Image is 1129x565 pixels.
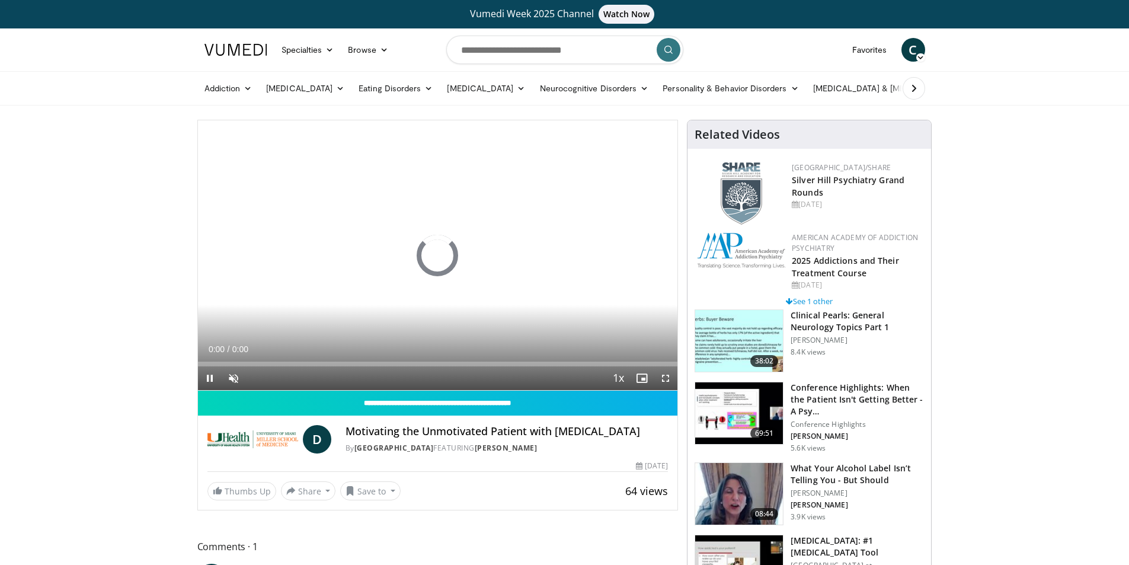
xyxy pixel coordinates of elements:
a: Favorites [845,38,894,62]
a: [GEOGRAPHIC_DATA] [354,443,434,453]
video-js: Video Player [198,120,678,391]
h4: Motivating the Unmotivated Patient with [MEDICAL_DATA] [346,425,668,438]
a: Silver Hill Psychiatry Grand Rounds [792,174,904,198]
a: [MEDICAL_DATA] [440,76,532,100]
span: Watch Now [599,5,655,24]
span: Comments 1 [197,539,679,554]
button: Unmute [222,366,245,390]
a: D [303,425,331,454]
a: Vumedi Week 2025 ChannelWatch Now [206,5,923,24]
img: f8aaeb6d-318f-4fcf-bd1d-54ce21f29e87.png.150x105_q85_autocrop_double_scale_upscale_version-0.2.png [721,162,762,225]
a: 69:51 Conference Highlights: When the Patient Isn't Getting Better - A Psy… Conference Highlights... [695,382,924,453]
a: Addiction [197,76,260,100]
h3: Conference Highlights: When the Patient Isn't Getting Better - A Psy… [791,382,924,417]
a: [PERSON_NAME] [475,443,538,453]
a: Eating Disorders [351,76,440,100]
div: [DATE] [636,461,668,471]
input: Search topics, interventions [446,36,683,64]
button: Pause [198,366,222,390]
span: 64 views [625,484,668,498]
button: Enable picture-in-picture mode [630,366,654,390]
a: [GEOGRAPHIC_DATA]/SHARE [792,162,891,173]
p: [PERSON_NAME] [791,500,924,510]
h3: Clinical Pearls: General Neurology Topics Part 1 [791,309,924,333]
span: 0:00 [209,344,225,354]
a: C [901,38,925,62]
div: By FEATURING [346,443,668,454]
span: / [228,344,230,354]
p: [PERSON_NAME] [791,489,924,498]
button: Playback Rate [606,366,630,390]
img: 09bfd019-53f6-42aa-b76c-a75434d8b29a.150x105_q85_crop-smart_upscale.jpg [695,463,783,525]
div: [DATE] [792,199,922,210]
img: 4362ec9e-0993-4580-bfd4-8e18d57e1d49.150x105_q85_crop-smart_upscale.jpg [695,382,783,444]
button: Fullscreen [654,366,677,390]
a: Neurocognitive Disorders [533,76,656,100]
img: University of Miami [207,425,298,454]
a: 38:02 Clinical Pearls: General Neurology Topics Part 1 [PERSON_NAME] 8.4K views [695,309,924,372]
div: [DATE] [792,280,922,291]
p: 5.6K views [791,443,826,453]
h4: Related Videos [695,127,780,142]
a: See 1 other [786,296,833,307]
a: Browse [341,38,395,62]
a: [MEDICAL_DATA] & [MEDICAL_DATA] [806,76,976,100]
a: Personality & Behavior Disorders [655,76,805,100]
span: 38:02 [750,355,779,367]
span: 69:51 [750,427,779,439]
a: American Academy of Addiction Psychiatry [792,232,918,253]
a: Specialties [274,38,341,62]
img: VuMedi Logo [204,44,267,56]
span: 08:44 [750,508,779,520]
a: 2025 Addictions and Their Treatment Course [792,255,899,279]
img: 91ec4e47-6cc3-4d45-a77d-be3eb23d61cb.150x105_q85_crop-smart_upscale.jpg [695,310,783,372]
img: f7c290de-70ae-47e0-9ae1-04035161c232.png.150x105_q85_autocrop_double_scale_upscale_version-0.2.png [697,232,786,269]
h3: What Your Alcohol Label Isn’t Telling You - But Should [791,462,924,486]
p: 8.4K views [791,347,826,357]
button: Share [281,481,336,500]
p: [PERSON_NAME] [791,336,924,345]
a: [MEDICAL_DATA] [259,76,351,100]
div: Progress Bar [198,362,678,366]
a: 08:44 What Your Alcohol Label Isn’t Telling You - But Should [PERSON_NAME] [PERSON_NAME] 3.9K views [695,462,924,525]
a: Thumbs Up [207,482,276,500]
p: Conference Highlights [791,420,924,429]
p: 3.9K views [791,512,826,522]
span: 0:00 [232,344,248,354]
h3: [MEDICAL_DATA]: #1 [MEDICAL_DATA] Tool [791,535,924,558]
p: [PERSON_NAME] [791,432,924,441]
button: Save to [340,481,401,500]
